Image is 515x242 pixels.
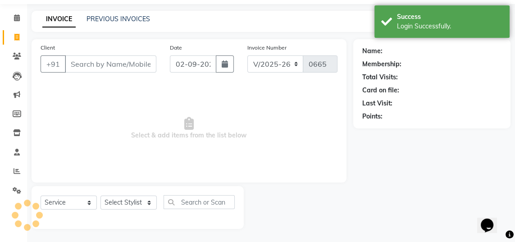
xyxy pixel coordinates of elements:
div: Last Visit: [362,99,392,108]
div: Card on file: [362,86,399,95]
label: Date [170,44,182,52]
span: Select & add items from the list below [41,83,337,174]
div: Total Visits: [362,73,398,82]
div: Points: [362,112,383,121]
div: Name: [362,46,383,56]
button: +91 [41,55,66,73]
label: Invoice Number [247,44,287,52]
div: Success [397,12,503,22]
iframe: chat widget [477,206,506,233]
div: Membership: [362,59,401,69]
label: Client [41,44,55,52]
a: INVOICE [42,11,76,27]
input: Search or Scan [164,195,235,209]
input: Search by Name/Mobile/Email/Code [65,55,156,73]
div: Login Successfully. [397,22,503,31]
a: PREVIOUS INVOICES [87,15,150,23]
